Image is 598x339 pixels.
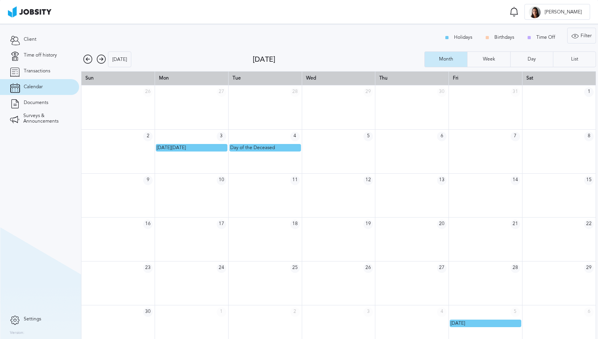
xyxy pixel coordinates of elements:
[159,75,169,81] span: Mon
[379,75,388,81] span: Thu
[529,6,541,18] div: J
[511,220,520,229] span: 21
[233,75,241,81] span: Tue
[511,307,520,317] span: 5
[24,84,43,90] span: Calendar
[143,87,153,97] span: 26
[143,176,153,185] span: 9
[567,28,596,44] button: Filter
[363,263,373,273] span: 26
[10,331,25,335] label: Version:
[584,220,594,229] span: 22
[157,145,186,150] span: [DATE][DATE]
[217,263,226,273] span: 24
[143,220,153,229] span: 16
[143,307,153,317] span: 30
[584,307,594,317] span: 6
[253,55,424,64] div: [DATE]
[511,87,520,97] span: 31
[217,87,226,97] span: 27
[524,4,590,20] button: J[PERSON_NAME]
[290,87,300,97] span: 28
[467,51,510,67] button: Week
[553,51,596,67] button: List
[290,220,300,229] span: 18
[24,68,50,74] span: Transactions
[567,57,582,62] div: List
[541,9,586,15] span: [PERSON_NAME]
[526,75,533,81] span: Sat
[24,53,57,58] span: Time off history
[511,132,520,141] span: 7
[584,87,594,97] span: 1
[437,263,447,273] span: 27
[479,57,499,62] div: Week
[363,220,373,229] span: 19
[217,132,226,141] span: 3
[437,176,447,185] span: 13
[584,132,594,141] span: 8
[290,263,300,273] span: 25
[511,263,520,273] span: 28
[437,220,447,229] span: 20
[217,176,226,185] span: 10
[85,75,94,81] span: Sun
[450,320,465,326] span: [DATE]
[24,100,48,106] span: Documents
[453,75,458,81] span: Fri
[363,87,373,97] span: 29
[510,51,553,67] button: Day
[511,176,520,185] span: 14
[8,6,51,17] img: ab4bad089aa723f57921c736e9817d99.png
[217,307,226,317] span: 1
[24,316,41,322] span: Settings
[306,75,316,81] span: Wed
[230,145,275,150] span: Day of the Deceased
[290,176,300,185] span: 11
[437,132,447,141] span: 6
[24,37,36,42] span: Client
[584,263,594,273] span: 29
[143,132,153,141] span: 2
[584,176,594,185] span: 15
[23,113,69,124] span: Surveys & Announcements
[290,307,300,317] span: 2
[217,220,226,229] span: 17
[424,51,467,67] button: Month
[108,52,131,68] div: [DATE]
[437,307,447,317] span: 4
[143,263,153,273] span: 23
[524,57,540,62] div: Day
[108,51,131,67] button: [DATE]
[363,176,373,185] span: 12
[435,57,457,62] div: Month
[437,87,447,97] span: 30
[363,307,373,317] span: 3
[290,132,300,141] span: 4
[363,132,373,141] span: 5
[568,28,596,44] div: Filter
